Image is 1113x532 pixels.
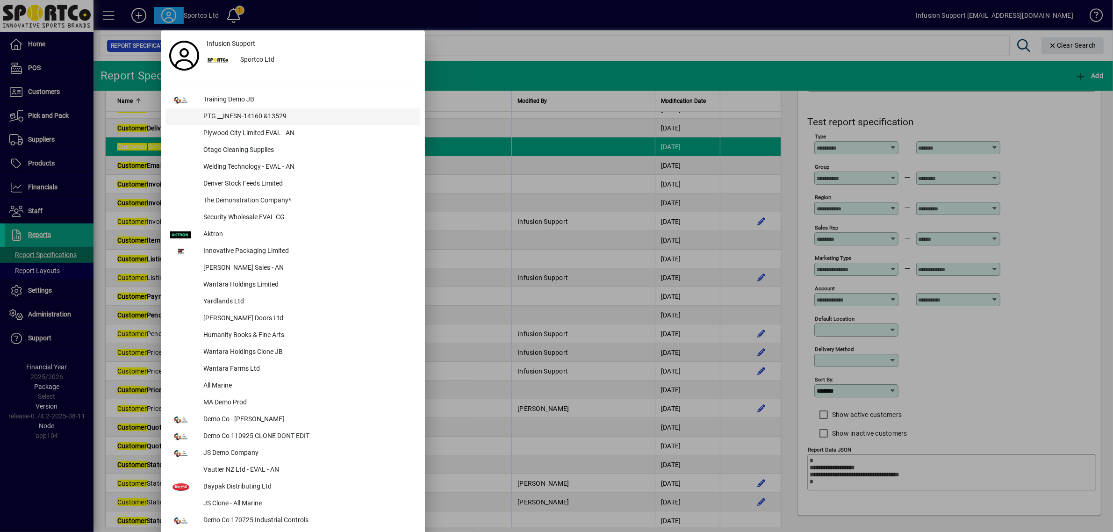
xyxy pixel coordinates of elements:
[203,35,420,52] a: Infusion Support
[196,344,420,361] div: Wantara Holdings Clone JB
[196,277,420,294] div: Wantara Holdings Limited
[196,209,420,226] div: Security Wholesale EVAL CG
[165,361,420,378] button: Wantara Farms Ltd
[165,512,420,529] button: Demo Co 170725 Industrial Controls
[196,395,420,411] div: MA Demo Prod
[165,445,420,462] button: JS Demo Company
[196,462,420,479] div: Vautier NZ Ltd - EVAL - AN
[165,159,420,176] button: Welding Technology - EVAL - AN
[165,92,420,108] button: Training Demo JB
[196,142,420,159] div: Otago Cleaning Supplies
[165,294,420,310] button: Yardlands Ltd
[165,395,420,411] button: MA Demo Prod
[196,159,420,176] div: Welding Technology - EVAL - AN
[165,193,420,209] button: The Demonstration Company*
[165,344,420,361] button: Wantara Holdings Clone JB
[165,209,420,226] button: Security Wholesale EVAL CG
[165,47,203,64] a: Profile
[196,361,420,378] div: Wantara Farms Ltd
[196,445,420,462] div: JS Demo Company
[165,108,420,125] button: PTG __INFSN-14160 &13529
[233,52,420,69] div: Sportco Ltd
[165,176,420,193] button: Denver Stock Feeds Limited
[165,496,420,512] button: JS Clone - All Marine
[165,327,420,344] button: Humanity Books & Fine Arts
[196,378,420,395] div: All Marine
[165,428,420,445] button: Demo Co 110925 CLONE DONT EDIT
[165,411,420,428] button: Demo Co - [PERSON_NAME]
[207,39,255,49] span: Infusion Support
[196,260,420,277] div: [PERSON_NAME] Sales - AN
[165,277,420,294] button: Wantara Holdings Limited
[196,108,420,125] div: PTG __INFSN-14160 &13529
[165,260,420,277] button: [PERSON_NAME] Sales - AN
[196,310,420,327] div: [PERSON_NAME] Doors Ltd
[165,243,420,260] button: Innovative Packaging Limited
[165,462,420,479] button: Vautier NZ Ltd - EVAL - AN
[196,496,420,512] div: JS Clone - All Marine
[196,327,420,344] div: Humanity Books & Fine Arts
[196,92,420,108] div: Training Demo JB
[196,226,420,243] div: Aktron
[196,193,420,209] div: The Demonstration Company*
[165,378,420,395] button: All Marine
[165,142,420,159] button: Otago Cleaning Supplies
[165,479,420,496] button: Baypak Distributing Ltd
[196,125,420,142] div: Plywood City Limited EVAL - AN
[196,411,420,428] div: Demo Co - [PERSON_NAME]
[196,243,420,260] div: Innovative Packaging Limited
[203,52,420,69] button: Sportco Ltd
[196,176,420,193] div: Denver Stock Feeds Limited
[165,125,420,142] button: Plywood City Limited EVAL - AN
[196,428,420,445] div: Demo Co 110925 CLONE DONT EDIT
[196,512,420,529] div: Demo Co 170725 Industrial Controls
[196,479,420,496] div: Baypak Distributing Ltd
[165,226,420,243] button: Aktron
[165,310,420,327] button: [PERSON_NAME] Doors Ltd
[196,294,420,310] div: Yardlands Ltd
